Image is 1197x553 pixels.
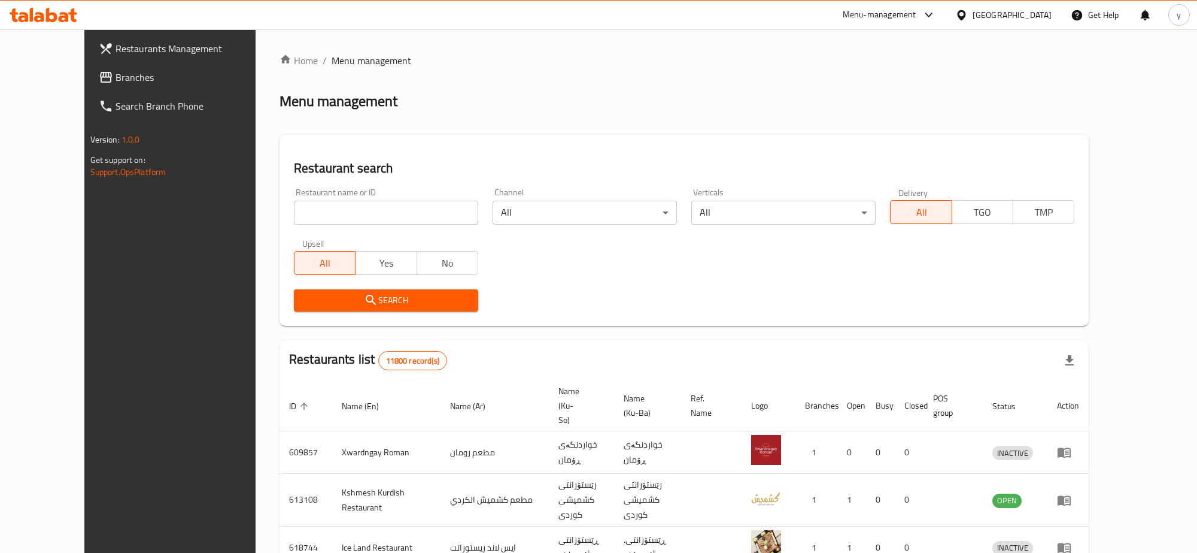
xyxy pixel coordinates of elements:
[1047,380,1089,431] th: Action
[294,159,1074,177] h2: Restaurant search
[837,431,866,474] td: 0
[751,483,781,513] img: Kshmesh Kurdish Restaurant
[303,293,469,308] span: Search
[332,431,440,474] td: Xwardngay Roman
[116,70,275,84] span: Branches
[751,435,781,465] img: Xwardngay Roman
[795,431,837,474] td: 1
[549,474,614,527] td: رێستۆرانتی کشمیشى كوردى
[624,391,667,420] span: Name (Ku-Ba)
[323,53,327,68] li: /
[289,350,447,370] h2: Restaurants list
[933,391,968,420] span: POS group
[279,431,332,474] td: 609857
[795,474,837,527] td: 1
[89,34,284,63] a: Restaurants Management
[332,474,440,527] td: Kshmesh Kurdish Restaurant
[279,53,318,68] a: Home
[952,200,1013,224] button: TGO
[866,474,895,527] td: 0
[379,355,446,367] span: 11800 record(s)
[121,132,140,147] span: 1.0.0
[895,380,923,431] th: Closed
[1055,346,1084,375] div: Export file
[1013,200,1074,224] button: TMP
[279,92,397,111] h2: Menu management
[1177,8,1181,22] span: y
[614,431,681,474] td: خواردنگەی ڕۆمان
[440,474,549,527] td: مطعم كشميش الكردي
[992,446,1033,460] div: INACTIVE
[450,399,501,413] span: Name (Ar)
[422,255,473,272] span: No
[992,399,1031,413] span: Status
[691,201,876,225] div: All
[294,289,478,312] button: Search
[342,399,394,413] span: Name (En)
[837,380,866,431] th: Open
[332,53,411,68] span: Menu management
[1018,204,1070,221] span: TMP
[90,132,120,147] span: Version:
[493,201,677,225] div: All
[866,380,895,431] th: Busy
[89,92,284,120] a: Search Branch Phone
[895,431,923,474] td: 0
[895,204,947,221] span: All
[549,431,614,474] td: خواردنگەی ڕۆمان
[116,99,275,113] span: Search Branch Phone
[992,494,1022,507] span: OPEN
[992,446,1033,460] span: INACTIVE
[843,8,916,22] div: Menu-management
[795,380,837,431] th: Branches
[1057,445,1079,460] div: Menu
[691,391,727,420] span: Ref. Name
[895,474,923,527] td: 0
[417,251,478,275] button: No
[378,351,447,370] div: Total records count
[898,188,928,197] label: Delivery
[890,200,952,224] button: All
[294,201,478,225] input: Search for restaurant name or ID..
[866,431,895,474] td: 0
[355,251,417,275] button: Yes
[973,8,1052,22] div: [GEOGRAPHIC_DATA]
[558,384,600,427] span: Name (Ku-So)
[302,239,324,247] label: Upsell
[957,204,1008,221] span: TGO
[742,380,795,431] th: Logo
[90,164,166,180] a: Support.OpsPlatform
[614,474,681,527] td: رێستۆرانتی کشمیشى كوردى
[279,474,332,527] td: 613108
[360,255,412,272] span: Yes
[279,53,1089,68] nav: breadcrumb
[837,474,866,527] td: 1
[294,251,356,275] button: All
[992,494,1022,508] div: OPEN
[289,399,312,413] span: ID
[1057,493,1079,507] div: Menu
[299,255,351,272] span: All
[89,63,284,92] a: Branches
[440,431,549,474] td: مطعم رومان
[116,41,275,56] span: Restaurants Management
[90,152,145,168] span: Get support on:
